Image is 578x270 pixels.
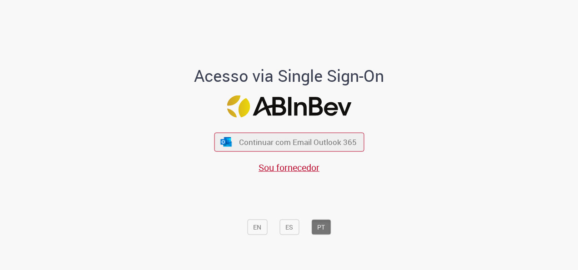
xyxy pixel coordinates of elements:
[247,219,267,235] button: EN
[163,66,415,85] h1: Acesso via Single Sign-On
[220,137,233,146] img: ícone Azure/Microsoft 360
[239,137,357,147] span: Continuar com Email Outlook 365
[214,133,364,151] button: ícone Azure/Microsoft 360 Continuar com Email Outlook 365
[311,219,331,235] button: PT
[279,219,299,235] button: ES
[259,161,319,173] a: Sou fornecedor
[227,95,351,118] img: Logo ABInBev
